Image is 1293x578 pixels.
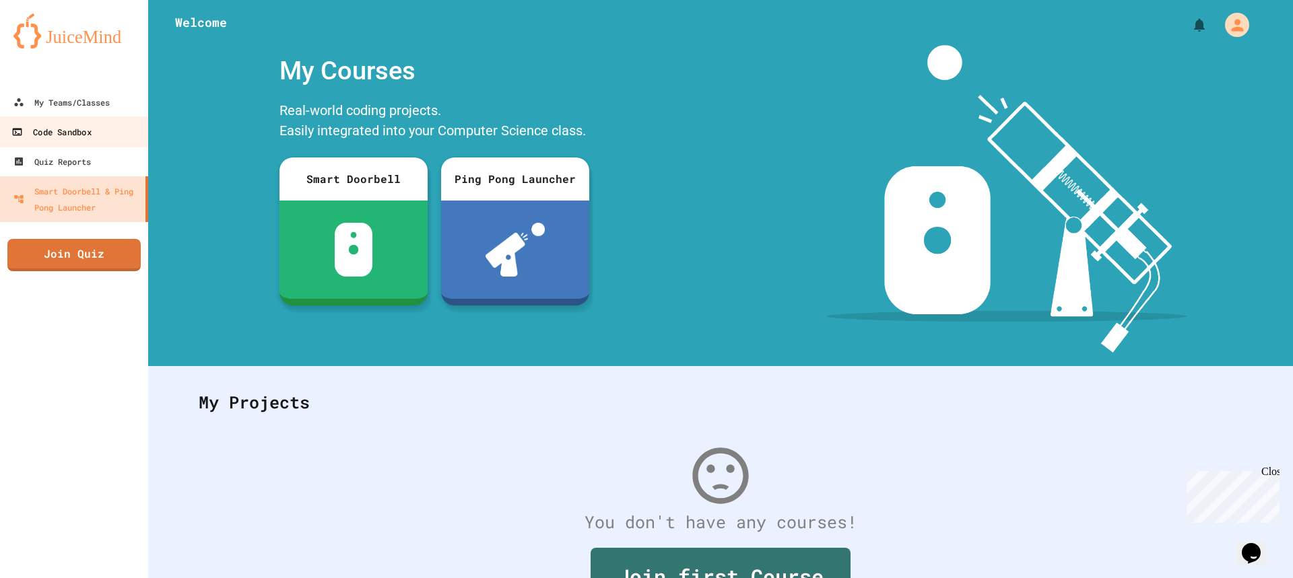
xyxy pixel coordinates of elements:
iframe: chat widget [1181,466,1280,523]
div: Smart Doorbell [279,157,428,201]
div: Code Sandbox [11,124,91,141]
div: My Notifications [1166,13,1211,36]
div: Chat with us now!Close [5,5,93,85]
div: My Projects [185,376,1256,429]
div: Ping Pong Launcher [441,157,589,201]
iframe: chat widget [1236,524,1280,565]
div: My Account [1211,9,1253,40]
a: Join Quiz [7,239,141,271]
div: Real-world coding projects. Easily integrated into your Computer Science class. [273,97,596,147]
img: logo-orange.svg [13,13,135,48]
div: My Courses [273,45,596,97]
img: ppl-with-ball.png [486,223,545,277]
img: sdb-white.svg [335,223,373,277]
div: You don't have any courses! [185,509,1256,535]
img: banner-image-my-projects.png [826,45,1187,353]
div: Smart Doorbell & Ping Pong Launcher [13,183,140,215]
div: Quiz Reports [13,153,91,170]
div: My Teams/Classes [13,94,110,110]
